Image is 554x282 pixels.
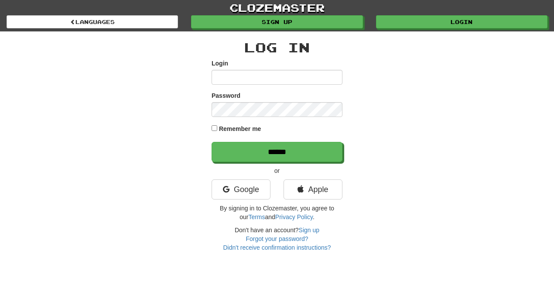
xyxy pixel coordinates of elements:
[7,15,178,28] a: Languages
[246,235,308,242] a: Forgot your password?
[284,179,342,199] a: Apple
[212,179,270,199] a: Google
[248,213,265,220] a: Terms
[191,15,362,28] a: Sign up
[275,213,313,220] a: Privacy Policy
[376,15,547,28] a: Login
[212,166,342,175] p: or
[212,204,342,221] p: By signing in to Clozemaster, you agree to our and .
[212,59,228,68] label: Login
[219,124,261,133] label: Remember me
[212,91,240,100] label: Password
[223,244,331,251] a: Didn't receive confirmation instructions?
[212,40,342,55] h2: Log In
[299,227,319,234] a: Sign up
[212,226,342,252] div: Don't have an account?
